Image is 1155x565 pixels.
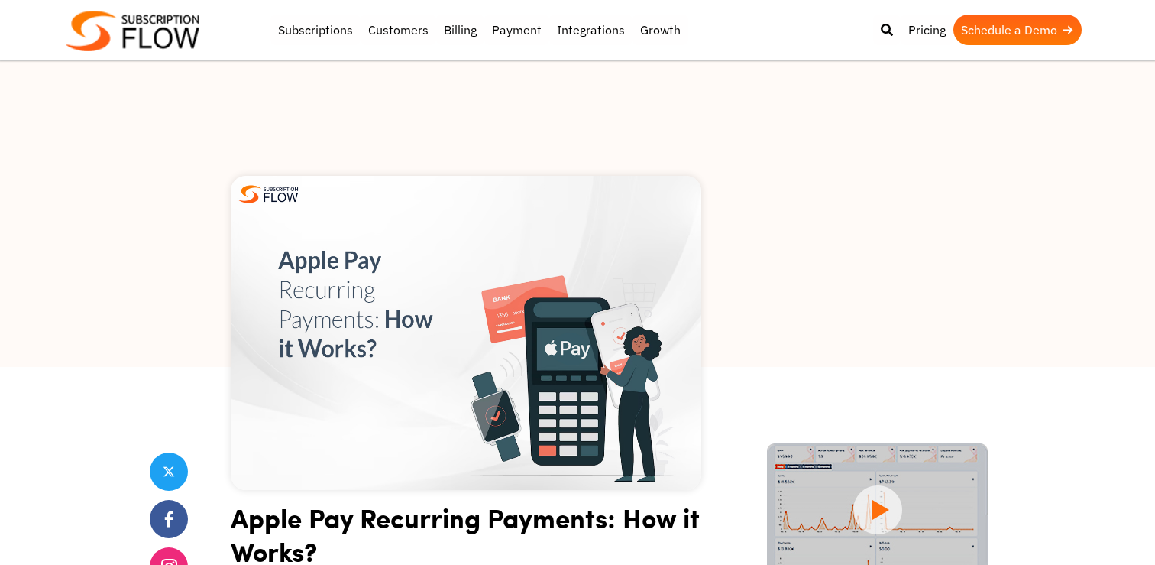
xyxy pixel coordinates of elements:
a: Billing [436,15,484,45]
a: Payment [484,15,549,45]
img: Subscriptionflow [66,11,199,51]
a: Pricing [901,15,953,45]
a: Schedule a Demo [953,15,1082,45]
a: Growth [632,15,688,45]
a: Subscriptions [270,15,361,45]
a: Customers [361,15,436,45]
img: Apple Pay Recurring Payments: How it Works? [231,176,701,490]
a: Integrations [549,15,632,45]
